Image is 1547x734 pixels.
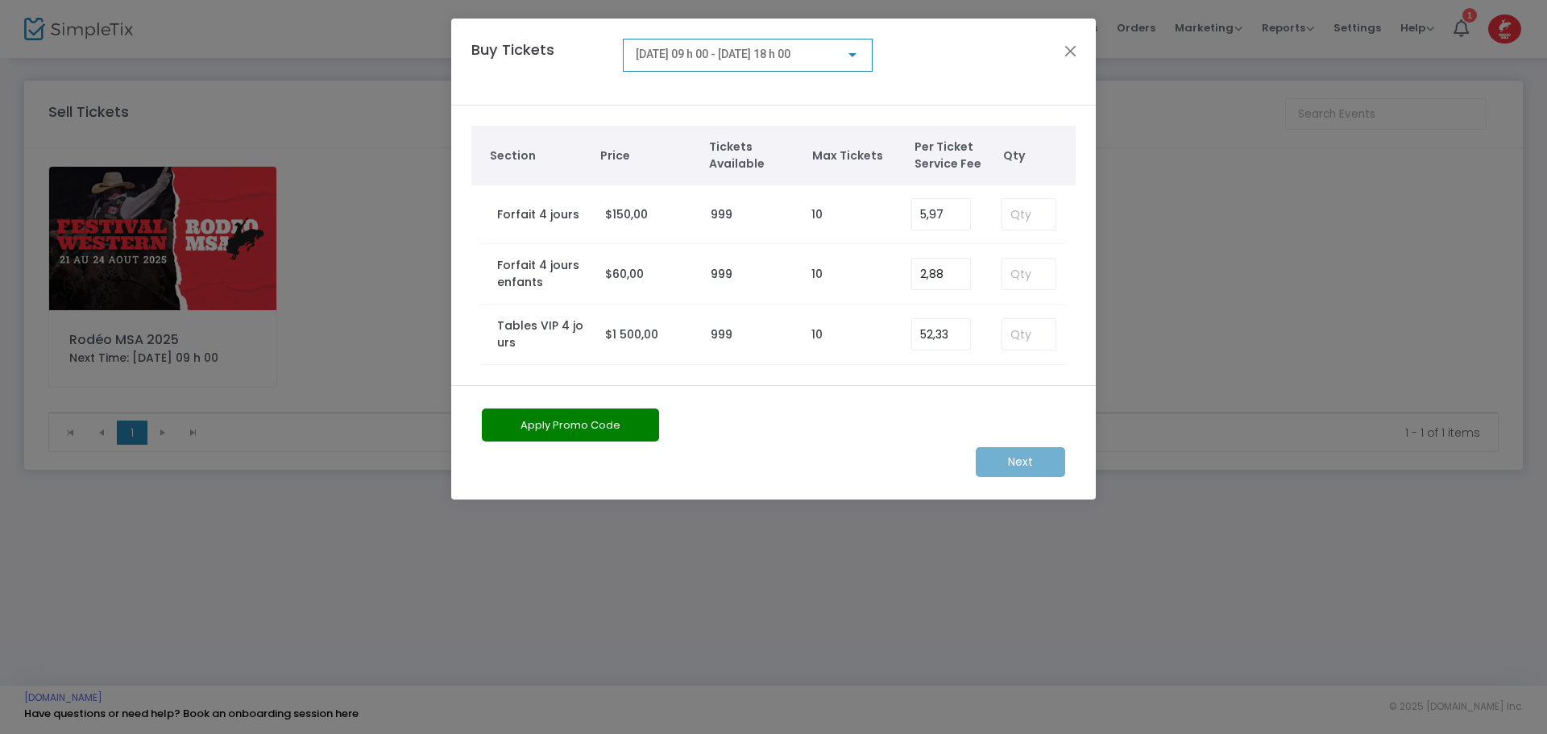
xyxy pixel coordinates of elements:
button: Apply Promo Code [482,408,659,442]
input: Qty [1002,319,1056,350]
label: Forfait 4 jours enfants [497,257,589,291]
span: [DATE] 09 h 00 - [DATE] 18 h 00 [636,48,790,60]
input: Qty [1002,259,1056,289]
input: Enter Service Fee [912,259,970,289]
label: 10 [811,266,823,283]
span: Max Tickets [812,147,899,164]
span: Section [490,147,585,164]
span: Qty [1003,147,1068,164]
h4: Buy Tickets [463,39,615,85]
span: Price [600,147,693,164]
button: Close [1060,40,1081,61]
label: 999 [711,266,732,283]
label: 10 [811,326,823,343]
span: $150,00 [605,206,648,222]
input: Qty [1002,199,1056,230]
span: $60,00 [605,266,644,282]
label: 999 [711,206,732,223]
span: Tickets Available [709,139,796,172]
label: Tables VIP 4 jours [497,317,589,351]
span: Per Ticket Service Fee [915,139,995,172]
input: Enter Service Fee [912,199,970,230]
label: Forfait 4 jours [497,206,579,223]
label: 10 [811,206,823,223]
input: Enter Service Fee [912,319,970,350]
label: 999 [711,326,732,343]
span: $1 500,00 [605,326,658,342]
